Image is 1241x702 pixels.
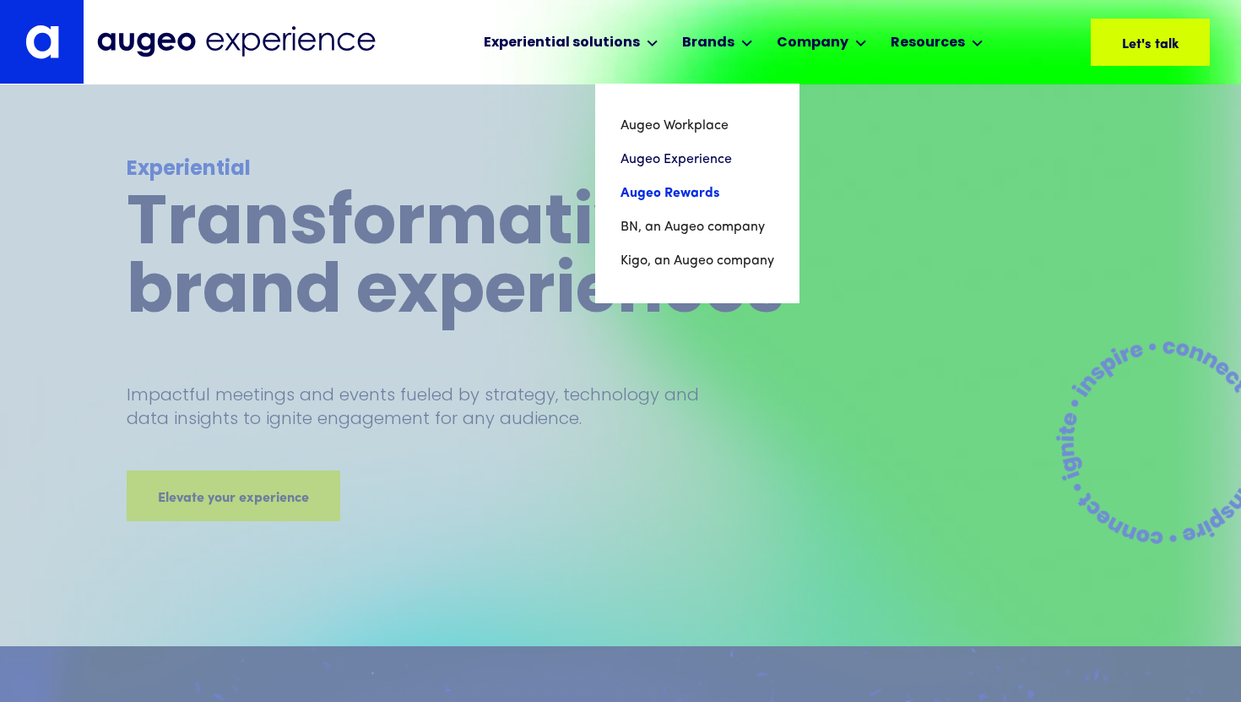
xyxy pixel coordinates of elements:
[777,33,848,53] div: Company
[1091,19,1210,66] a: Let's talk
[97,26,376,57] img: Augeo Experience business unit full logo in midnight blue.
[25,24,59,59] img: Augeo's "a" monogram decorative logo in white.
[620,210,774,244] a: BN, an Augeo company
[682,33,734,53] div: Brands
[620,244,774,278] a: Kigo, an Augeo company
[595,84,799,303] nav: Brands
[484,33,640,53] div: Experiential solutions
[620,143,774,177] a: Augeo Experience
[891,33,965,53] div: Resources
[620,109,774,143] a: Augeo Workplace
[620,177,774,210] a: Augeo Rewards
